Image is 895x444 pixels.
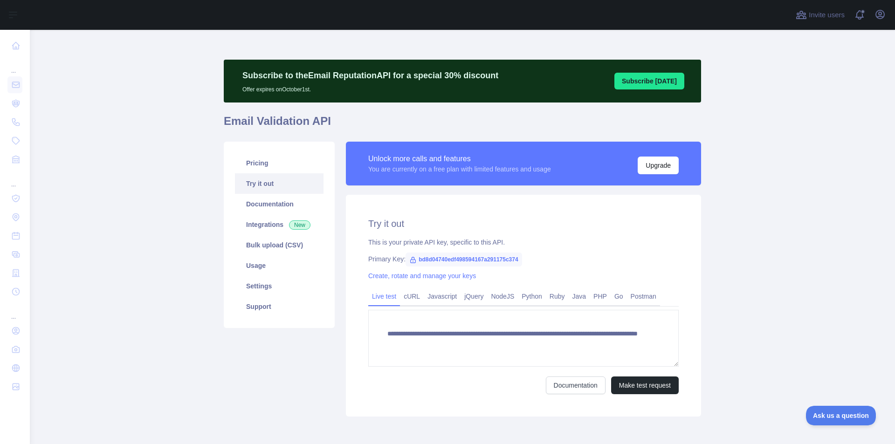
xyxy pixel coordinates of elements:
button: Make test request [611,376,679,394]
a: Usage [235,255,324,276]
a: Support [235,296,324,317]
span: Invite users [809,10,845,20]
a: Create, rotate and manage your keys [368,272,476,280]
span: New [289,220,310,230]
a: Settings [235,276,324,296]
iframe: Toggle Customer Support [806,406,876,425]
a: Postman [627,289,660,304]
button: Invite users [794,7,847,22]
div: Unlock more calls and features [368,153,551,164]
span: bd8d04740edf498594167a291175c374 [406,253,522,266]
a: Try it out [235,173,324,194]
a: Pricing [235,153,324,173]
a: Integrations New [235,214,324,235]
div: ... [7,56,22,75]
a: PHP [590,289,611,304]
a: Documentation [546,376,606,394]
a: Javascript [424,289,461,304]
a: Ruby [546,289,569,304]
div: ... [7,170,22,188]
a: Python [518,289,546,304]
a: jQuery [461,289,487,304]
p: Subscribe to the Email Reputation API for a special 30 % discount [242,69,498,82]
p: Offer expires on October 1st. [242,82,498,93]
a: cURL [400,289,424,304]
a: Bulk upload (CSV) [235,235,324,255]
a: Live test [368,289,400,304]
button: Upgrade [638,157,679,174]
a: Java [569,289,590,304]
h2: Try it out [368,217,679,230]
div: Primary Key: [368,254,679,264]
div: You are currently on a free plan with limited features and usage [368,164,551,174]
div: ... [7,302,22,321]
h1: Email Validation API [224,114,701,136]
a: Go [611,289,627,304]
div: This is your private API key, specific to this API. [368,238,679,247]
a: Documentation [235,194,324,214]
button: Subscribe [DATE] [614,73,684,89]
a: NodeJS [487,289,518,304]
